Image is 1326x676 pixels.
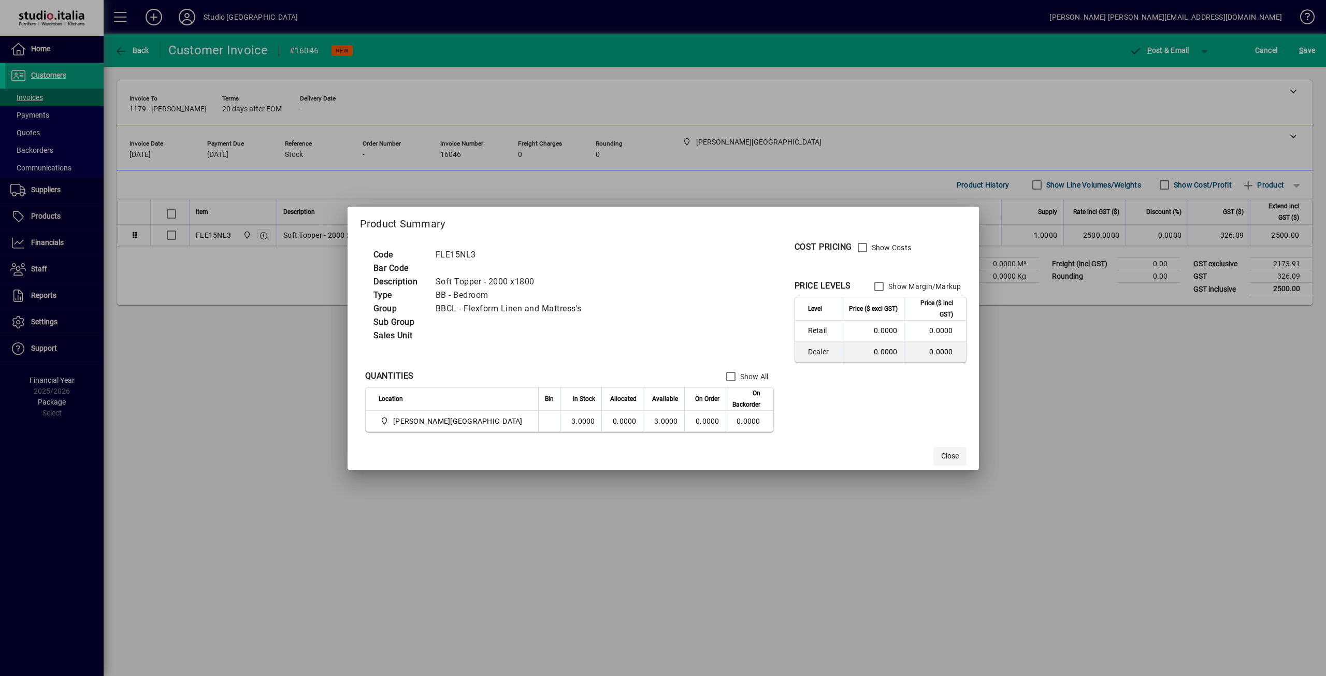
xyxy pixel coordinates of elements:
button: Close [933,447,967,466]
span: Allocated [610,393,637,405]
td: BBCL - Flexform Linen and Mattress's [430,302,594,315]
span: Bin [545,393,554,405]
div: QUANTITIES [365,370,414,382]
td: 0.0000 [842,341,904,362]
label: Show Costs [870,242,912,253]
td: Sales Unit [368,329,430,342]
td: FLE15NL3 [430,248,594,262]
td: 0.0000 [904,321,966,341]
span: On Backorder [732,387,760,410]
td: 3.0000 [643,411,684,432]
span: Price ($ excl GST) [849,303,898,314]
td: Group [368,302,430,315]
span: Nugent Street [379,415,527,427]
td: 0.0000 [904,341,966,362]
span: Price ($ incl GST) [911,297,953,320]
span: Dealer [808,347,835,357]
span: Level [808,303,822,314]
span: In Stock [573,393,595,405]
td: 0.0000 [601,411,643,432]
span: 0.0000 [696,417,719,425]
td: 0.0000 [842,321,904,341]
label: Show All [738,371,769,382]
span: Available [652,393,678,405]
span: Location [379,393,403,405]
span: Retail [808,325,835,336]
td: 0.0000 [726,411,773,432]
h2: Product Summary [348,207,979,237]
td: Description [368,275,430,289]
span: Close [941,451,959,462]
td: Bar Code [368,262,430,275]
td: BB - Bedroom [430,289,594,302]
td: 3.0000 [560,411,601,432]
div: COST PRICING [795,241,852,253]
td: Soft Topper - 2000 x1800 [430,275,594,289]
span: On Order [695,393,719,405]
td: Type [368,289,430,302]
td: Code [368,248,430,262]
span: [PERSON_NAME][GEOGRAPHIC_DATA] [393,416,523,426]
td: Sub Group [368,315,430,329]
div: PRICE LEVELS [795,280,851,292]
label: Show Margin/Markup [886,281,961,292]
